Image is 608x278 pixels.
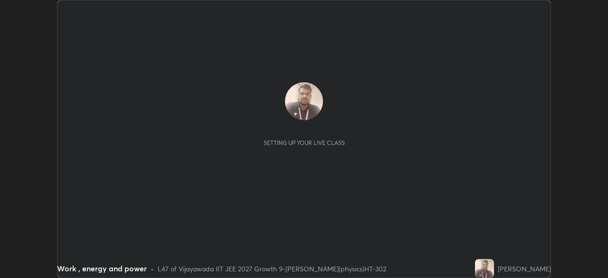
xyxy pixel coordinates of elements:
[57,263,147,274] div: Work , energy and power
[151,264,154,274] div: •
[498,264,551,274] div: [PERSON_NAME]
[158,264,386,274] div: L47 of Vijayawada IIT JEE 2027 Growth 9-[PERSON_NAME](physics)HT-302
[475,259,494,278] img: f7dda54eb330425e940b2529e69b6b73.jpg
[285,82,323,120] img: f7dda54eb330425e940b2529e69b6b73.jpg
[264,139,345,146] div: Setting up your live class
